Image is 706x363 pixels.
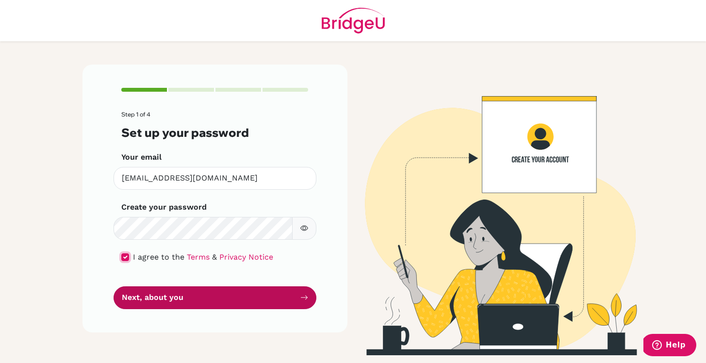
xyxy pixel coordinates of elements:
[121,126,309,140] h3: Set up your password
[212,252,217,262] span: &
[219,252,273,262] a: Privacy Notice
[187,252,210,262] a: Terms
[121,111,150,118] span: Step 1 of 4
[121,151,162,163] label: Your email
[114,286,316,309] button: Next, about you
[643,334,696,358] iframe: Opens a widget where you can find more information
[121,201,207,213] label: Create your password
[133,252,184,262] span: I agree to the
[114,167,316,190] input: Insert your email*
